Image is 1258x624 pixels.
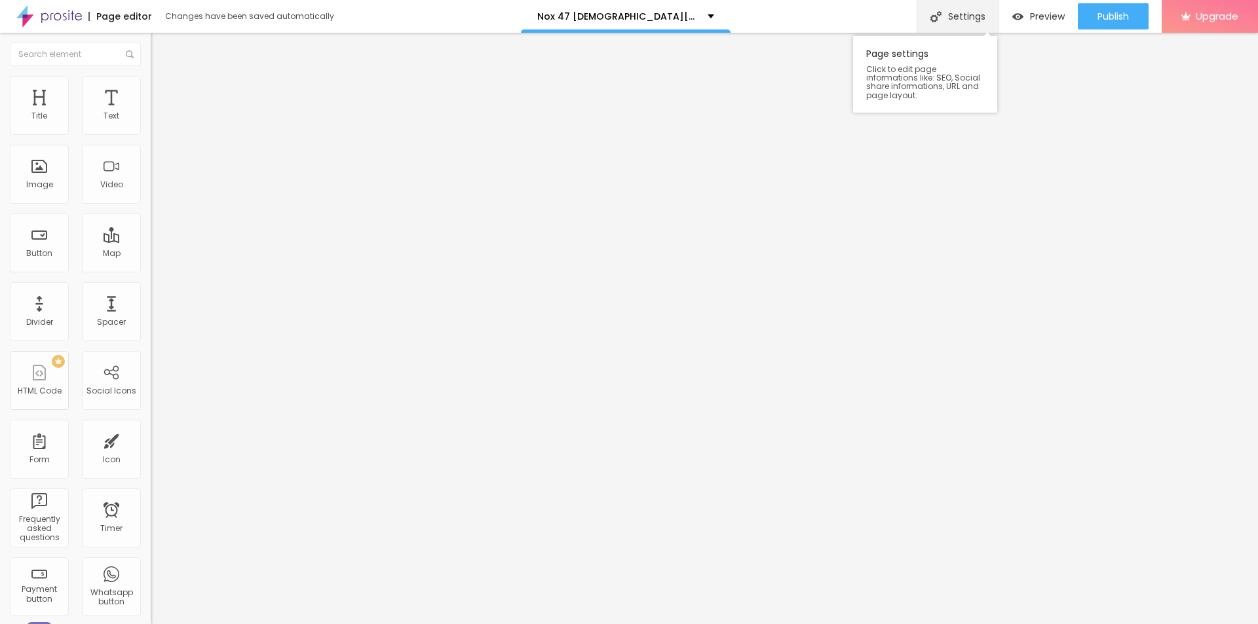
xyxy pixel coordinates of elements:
div: Changes have been saved automatically [165,12,334,20]
div: Social Icons [86,386,136,395]
button: Publish [1078,3,1149,29]
img: Icone [126,50,134,58]
img: Icone [930,11,942,22]
span: Publish [1097,11,1129,22]
div: Form [29,455,50,464]
div: Payment button [13,585,65,604]
div: Spacer [97,318,126,327]
div: Text [104,111,119,120]
span: Upgrade [1196,10,1238,22]
div: Page editor [88,12,152,21]
div: Timer [100,524,123,533]
img: view-1.svg [1012,11,1023,22]
div: Icon [103,455,121,464]
iframe: Editor [151,33,1258,624]
div: Frequently asked questions [13,515,65,543]
span: Click to edit page informations like: SEO, Social share informations, URL and page layout. [866,65,984,100]
div: Divider [26,318,53,327]
input: Search element [10,43,141,66]
button: Preview [999,3,1078,29]
span: Preview [1030,11,1065,22]
div: Image [26,180,53,189]
div: Whatsapp button [85,588,137,607]
div: Video [100,180,123,189]
div: HTML Code [18,386,62,395]
div: Page settings [853,36,997,113]
div: Map [103,249,121,258]
div: Title [31,111,47,120]
p: Nox 47 [DEMOGRAPHIC_DATA][MEDICAL_DATA] Reviews [537,12,698,21]
div: Button [26,249,52,258]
